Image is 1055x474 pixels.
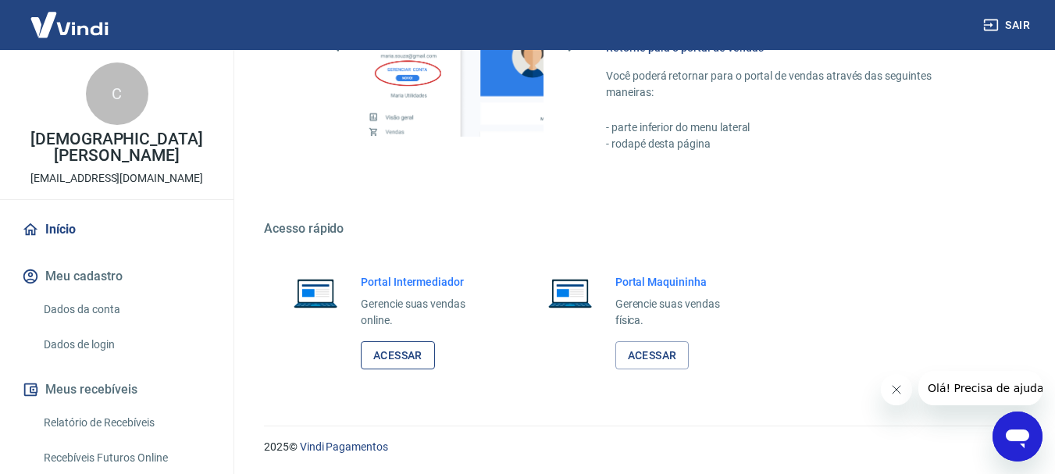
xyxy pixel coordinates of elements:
h6: Portal Intermediador [361,274,490,290]
h6: Portal Maquininha [615,274,745,290]
a: Relatório de Recebíveis [37,407,215,439]
p: [DEMOGRAPHIC_DATA][PERSON_NAME] [12,131,221,164]
img: Vindi [19,1,120,48]
p: - parte inferior do menu lateral [606,119,980,136]
a: Acessar [361,341,435,370]
a: Dados de login [37,329,215,361]
a: Dados da conta [37,294,215,326]
h5: Acesso rápido [264,221,1018,237]
p: Gerencie suas vendas física. [615,296,745,329]
button: Sair [980,11,1036,40]
p: Você poderá retornar para o portal de vendas através das seguintes maneiras: [606,68,980,101]
span: Olá! Precisa de ajuda? [9,11,131,23]
a: Início [19,212,215,247]
a: Vindi Pagamentos [300,440,388,453]
p: Gerencie suas vendas online. [361,296,490,329]
button: Meu cadastro [19,259,215,294]
img: Imagem de um notebook aberto [283,274,348,312]
a: Recebíveis Futuros Online [37,442,215,474]
p: - rodapé desta página [606,136,980,152]
iframe: Mensagem da empresa [918,371,1043,405]
button: Meus recebíveis [19,372,215,407]
iframe: Botão para abrir a janela de mensagens [993,412,1043,462]
div: C [86,62,148,125]
p: 2025 © [264,439,1018,455]
iframe: Fechar mensagem [881,374,912,405]
p: [EMAIL_ADDRESS][DOMAIN_NAME] [30,170,203,187]
a: Acessar [615,341,690,370]
img: Imagem de um notebook aberto [537,274,603,312]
